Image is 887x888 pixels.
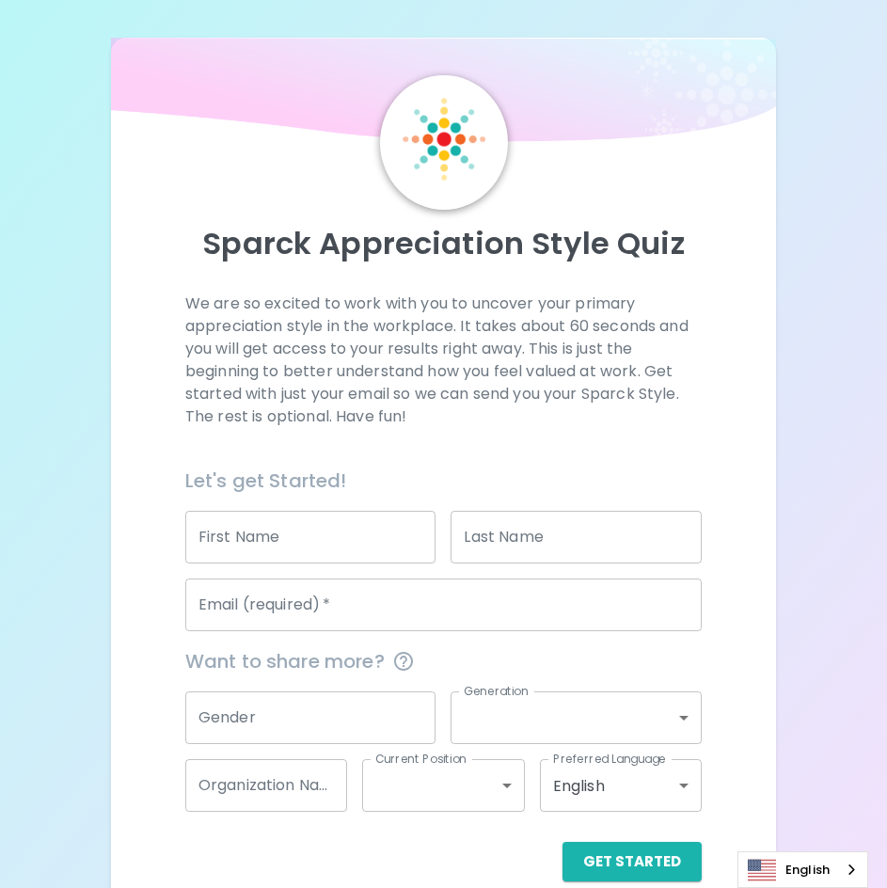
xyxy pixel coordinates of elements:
p: Sparck Appreciation Style Quiz [134,225,753,262]
img: Sparck Logo [403,98,485,181]
aside: Language selected: English [737,851,868,888]
label: Current Position [375,751,467,767]
svg: This information is completely confidential and only used for aggregated appreciation studies at ... [392,650,415,673]
p: We are so excited to work with you to uncover your primary appreciation style in the workplace. I... [185,293,702,428]
div: English [540,759,702,812]
h6: Let's get Started! [185,466,702,496]
label: Preferred Language [553,751,666,767]
label: Generation [464,683,529,699]
img: wave [111,38,776,151]
span: Want to share more? [185,646,702,676]
button: Get Started [562,842,702,881]
div: Language [737,851,868,888]
a: English [738,852,867,887]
